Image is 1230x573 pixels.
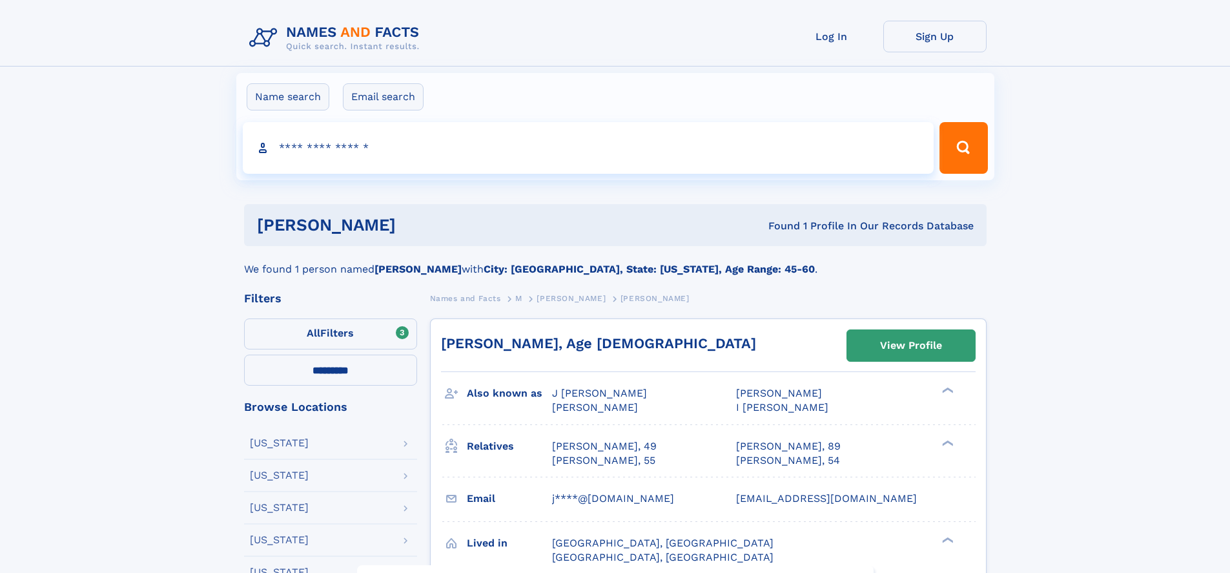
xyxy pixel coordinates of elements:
[883,21,987,52] a: Sign Up
[847,330,975,361] a: View Profile
[736,387,822,399] span: [PERSON_NAME]
[467,532,552,554] h3: Lived in
[515,290,522,306] a: M
[244,318,417,349] label: Filters
[620,294,690,303] span: [PERSON_NAME]
[939,386,954,395] div: ❯
[736,439,841,453] a: [PERSON_NAME], 89
[582,219,974,233] div: Found 1 Profile In Our Records Database
[736,453,840,468] a: [PERSON_NAME], 54
[467,382,552,404] h3: Also known as
[467,488,552,510] h3: Email
[780,21,883,52] a: Log In
[537,294,606,303] span: [PERSON_NAME]
[537,290,606,306] a: [PERSON_NAME]
[939,439,954,447] div: ❯
[244,401,417,413] div: Browse Locations
[343,83,424,110] label: Email search
[250,470,309,481] div: [US_STATE]
[939,536,954,544] div: ❯
[244,293,417,304] div: Filters
[430,290,501,306] a: Names and Facts
[484,263,815,275] b: City: [GEOGRAPHIC_DATA], State: [US_STATE], Age Range: 45-60
[552,537,774,549] span: [GEOGRAPHIC_DATA], [GEOGRAPHIC_DATA]
[250,535,309,545] div: [US_STATE]
[467,435,552,457] h3: Relatives
[552,387,647,399] span: J [PERSON_NAME]
[736,492,917,505] span: [EMAIL_ADDRESS][DOMAIN_NAME]
[939,122,987,174] button: Search Button
[244,246,987,277] div: We found 1 person named with .
[552,551,774,563] span: [GEOGRAPHIC_DATA], [GEOGRAPHIC_DATA]
[244,21,430,56] img: Logo Names and Facts
[515,294,522,303] span: M
[736,401,828,413] span: I [PERSON_NAME]
[552,439,657,453] a: [PERSON_NAME], 49
[247,83,329,110] label: Name search
[257,217,582,233] h1: [PERSON_NAME]
[250,438,309,448] div: [US_STATE]
[307,327,320,339] span: All
[552,401,638,413] span: [PERSON_NAME]
[552,453,655,468] a: [PERSON_NAME], 55
[441,335,756,351] a: [PERSON_NAME], Age [DEMOGRAPHIC_DATA]
[243,122,934,174] input: search input
[880,331,942,360] div: View Profile
[374,263,462,275] b: [PERSON_NAME]
[250,503,309,513] div: [US_STATE]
